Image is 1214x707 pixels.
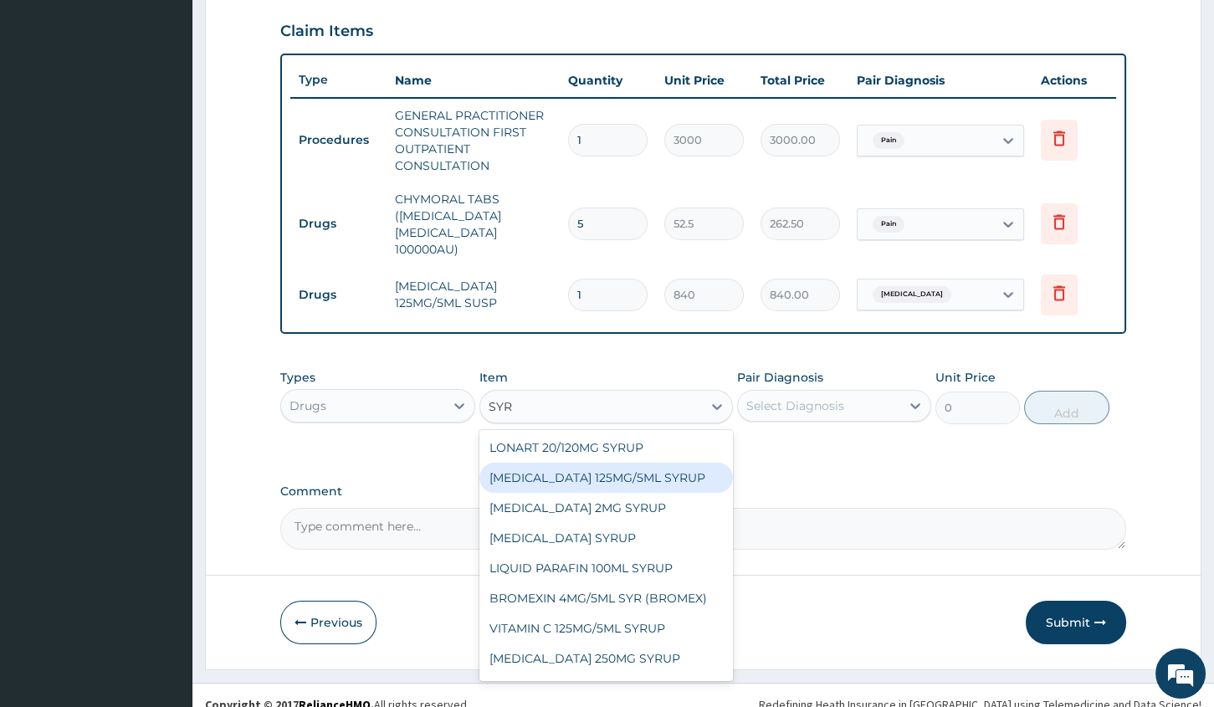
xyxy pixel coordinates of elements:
th: Quantity [560,64,656,97]
td: [MEDICAL_DATA] 125MG/5ML SUSP [387,269,560,320]
div: LONART 20/120MG SYRUP [479,433,733,463]
span: We're online! [97,211,231,380]
div: [MEDICAL_DATA] 250MG SYRUP [479,643,733,674]
span: [MEDICAL_DATA] [873,286,951,303]
button: Submit [1026,601,1126,644]
td: Procedures [290,125,387,156]
label: Types [280,371,315,385]
textarea: Type your message and hit 'Enter' [8,457,319,515]
img: d_794563401_company_1708531726252_794563401 [31,84,68,126]
div: [MEDICAL_DATA] 125MG/5ML SYRUP [479,463,733,493]
button: Previous [280,601,376,644]
td: Drugs [290,279,387,310]
th: Name [387,64,560,97]
td: GENERAL PRACTITIONER CONSULTATION FIRST OUTPATIENT CONSULTATION [387,99,560,182]
div: Chat with us now [87,94,281,115]
div: [MEDICAL_DATA] 5MG/5ML SYRUP [479,674,733,704]
button: Add [1024,391,1109,424]
th: Total Price [752,64,848,97]
label: Pair Diagnosis [737,369,823,386]
div: BROMEXIN 4MG/5ML SYR (BROMEX) [479,583,733,613]
label: Comment [280,484,1126,499]
div: LIQUID PARAFIN 100ML SYRUP [479,553,733,583]
th: Pair Diagnosis [848,64,1032,97]
td: CHYMORAL TABS ([MEDICAL_DATA] [MEDICAL_DATA] 100000AU) [387,182,560,266]
th: Actions [1032,64,1116,97]
div: [MEDICAL_DATA] 2MG SYRUP [479,493,733,523]
span: Pain [873,132,904,149]
div: Minimize live chat window [274,8,315,49]
div: [MEDICAL_DATA] SYRUP [479,523,733,553]
div: VITAMIN C 125MG/5ML SYRUP [479,613,733,643]
span: Pain [873,216,904,233]
th: Type [290,64,387,95]
div: Select Diagnosis [746,397,844,414]
td: Drugs [290,208,387,239]
h3: Claim Items [280,23,373,41]
label: Item [479,369,508,386]
label: Unit Price [935,369,996,386]
div: Drugs [289,397,326,414]
th: Unit Price [656,64,752,97]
